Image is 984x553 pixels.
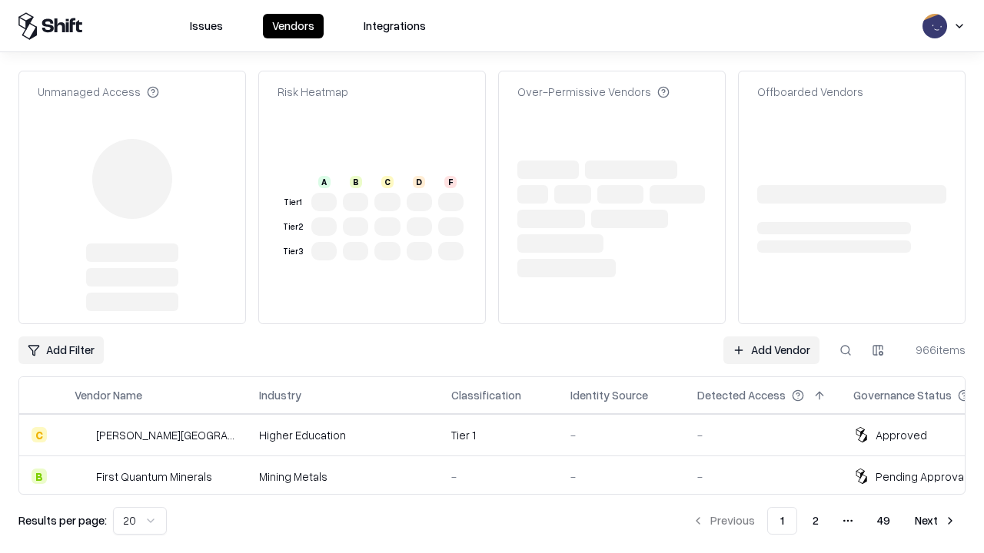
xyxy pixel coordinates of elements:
[683,507,966,535] nav: pagination
[723,336,819,364] a: Add Vendor
[259,469,427,485] div: Mining Metals
[570,427,673,443] div: -
[278,84,348,100] div: Risk Heatmap
[32,427,47,442] div: C
[697,427,829,443] div: -
[259,387,301,403] div: Industry
[96,469,212,485] div: First Quantum Minerals
[517,84,670,100] div: Over-Permissive Vendors
[444,176,457,188] div: F
[181,14,232,38] button: Issues
[96,427,234,443] div: [PERSON_NAME][GEOGRAPHIC_DATA]
[697,469,829,485] div: -
[767,507,797,535] button: 1
[381,176,394,188] div: C
[451,387,521,403] div: Classification
[281,245,305,258] div: Tier 3
[263,14,324,38] button: Vendors
[876,427,927,443] div: Approved
[32,469,47,484] div: B
[570,387,648,403] div: Identity Source
[318,176,331,188] div: A
[75,427,90,442] img: Reichman University
[570,469,673,485] div: -
[451,427,546,443] div: Tier 1
[853,387,952,403] div: Governance Status
[800,507,831,535] button: 2
[350,176,362,188] div: B
[697,387,786,403] div: Detected Access
[259,427,427,443] div: Higher Education
[906,507,966,535] button: Next
[757,84,863,100] div: Offboarded Vendors
[75,387,142,403] div: Vendor Name
[451,469,546,485] div: -
[865,507,903,535] button: 49
[876,469,966,485] div: Pending Approval
[18,512,107,528] p: Results per page:
[38,84,159,100] div: Unmanaged Access
[18,336,104,364] button: Add Filter
[75,469,90,484] img: First Quantum Minerals
[281,196,305,209] div: Tier 1
[904,342,966,358] div: 966 items
[354,14,435,38] button: Integrations
[413,176,425,188] div: D
[281,220,305,233] div: Tier 2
